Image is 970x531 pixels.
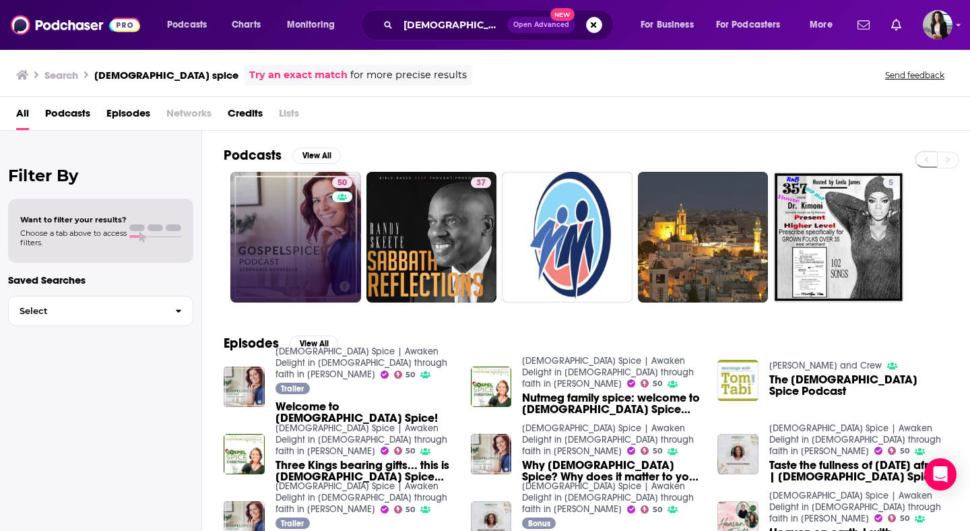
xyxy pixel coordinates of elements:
span: 50 [337,177,347,190]
a: Gospel Spice | Awaken Delight in God through faith in Jesus Christ [522,480,694,515]
span: Lists [279,102,299,130]
a: Gospel Spice | Awaken Delight in God through faith in Jesus Christ [769,490,941,524]
a: All [16,102,29,130]
a: Gospel Spice | Awaken Delight in God through faith in Jesus Christ [522,423,694,457]
a: Welcome to Gospel Spice! [276,401,455,424]
a: Podcasts [45,102,90,130]
input: Search podcasts, credits, & more... [398,14,507,36]
h2: Podcasts [224,147,282,164]
span: Choose a tab above to access filters. [20,228,127,247]
span: More [810,15,833,34]
a: Nutmeg family spice: welcome to Gospel Spice Christmas! [471,367,512,408]
span: Monitoring [287,15,335,34]
span: Bonus [528,520,550,528]
img: Three Kings bearing gifts... this is Gospel Spice Christmas! [224,434,265,475]
div: Search podcasts, credits, & more... [374,9,626,40]
a: Show notifications dropdown [886,13,907,36]
h3: [DEMOGRAPHIC_DATA] spice [94,69,238,82]
span: Want to filter your results? [20,215,127,224]
span: Why [DEMOGRAPHIC_DATA] Spice? Why does it matter to you, [DATE]? [522,460,701,482]
span: 50 [406,448,415,454]
span: Open Advanced [513,22,569,28]
a: 50 [641,379,662,387]
img: The Gospel Spice Podcast [717,360,758,401]
a: Taste the fullness of Easter afresh | Gospel Spice Easter [769,460,948,482]
span: Nutmeg family spice: welcome to [DEMOGRAPHIC_DATA] Spice Christmas! [522,392,701,415]
p: Saved Searches [8,274,193,286]
span: Taste the fullness of [DATE] afresh | [DEMOGRAPHIC_DATA] Spice [DATE] [769,460,948,482]
a: Nutmeg family spice: welcome to Gospel Spice Christmas! [522,392,701,415]
a: EpisodesView All [224,335,338,352]
button: open menu [707,14,800,36]
a: 50 [394,371,416,379]
span: Trailer [281,520,304,528]
a: 37 [366,172,497,303]
span: The [DEMOGRAPHIC_DATA] Spice Podcast [769,374,948,397]
button: open menu [278,14,352,36]
span: New [550,8,575,21]
h3: Search [44,69,78,82]
a: Why Gospel Spice? Why does it matter to you, today? [522,460,701,482]
button: View All [292,148,341,164]
h2: Episodes [224,335,279,352]
span: For Business [641,15,694,34]
span: Podcasts [167,15,207,34]
span: 50 [653,381,662,387]
a: 5 [883,177,899,188]
span: Trailer [281,385,304,393]
a: 50 [888,514,909,522]
button: Open AdvancedNew [507,17,575,33]
img: Welcome to Gospel Spice! [224,367,265,408]
a: Gospel Spice | Awaken Delight in God through faith in Jesus Christ [276,423,447,457]
button: View All [290,336,338,352]
a: 50 [888,447,909,455]
span: 50 [900,516,909,522]
h2: Filter By [8,166,193,185]
a: 50 [332,177,352,188]
button: Select [8,296,193,326]
a: Gospel Spice | Awaken Delight in God through faith in Jesus Christ [769,423,941,457]
a: 37 [471,177,491,188]
span: 5 [888,177,893,190]
a: Gospel Spice | Awaken Delight in God through faith in Jesus Christ [276,480,447,515]
button: open menu [800,14,849,36]
a: 50 [230,172,361,303]
button: open menu [158,14,224,36]
a: 50 [641,505,662,513]
a: Charts [223,14,269,36]
span: Logged in as ElizabethCole [923,10,952,40]
a: PodcastsView All [224,147,341,164]
span: 50 [406,507,415,513]
a: Karl and Crew [769,360,882,371]
a: Show notifications dropdown [852,13,875,36]
button: Show profile menu [923,10,952,40]
span: 50 [406,372,415,378]
a: 50 [641,447,662,455]
a: Try an exact match [249,67,348,83]
a: Three Kings bearing gifts... this is Gospel Spice Christmas! [276,460,455,482]
a: 50 [394,447,416,455]
span: 37 [476,177,486,190]
img: Why Gospel Spice? Why does it matter to you, today? [471,434,512,475]
img: Taste the fullness of Easter afresh | Gospel Spice Easter [717,434,758,475]
div: Open Intercom Messenger [924,458,957,491]
a: Gospel Spice | Awaken Delight in God through faith in Jesus Christ [276,346,447,380]
span: Charts [232,15,261,34]
button: Send feedback [881,69,948,81]
img: Podchaser - Follow, Share and Rate Podcasts [11,12,140,38]
span: 50 [653,448,662,454]
span: Networks [166,102,212,130]
a: Episodes [106,102,150,130]
span: Credits [228,102,263,130]
span: 50 [653,507,662,513]
a: 50 [394,505,416,513]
